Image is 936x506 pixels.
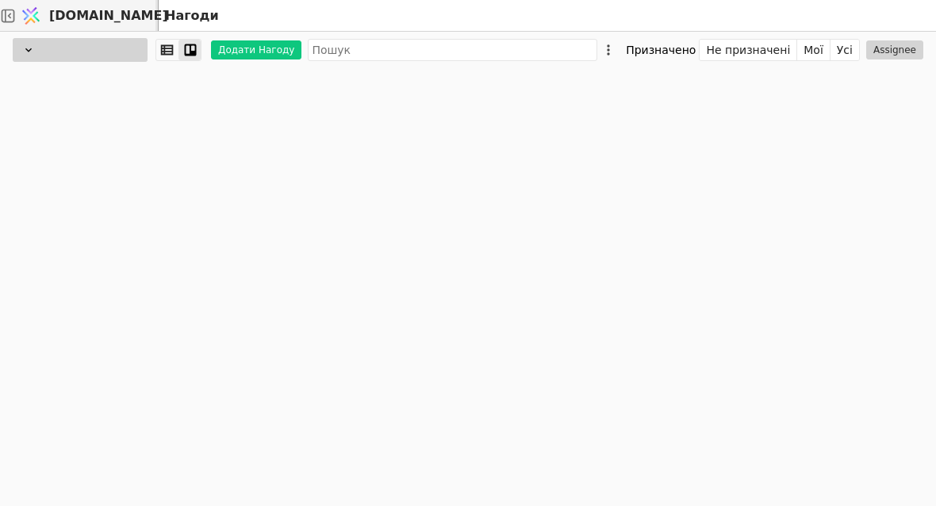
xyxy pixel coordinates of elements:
h2: Нагоди [159,6,219,25]
button: Не призначені [700,39,797,61]
div: Призначено [626,39,696,61]
input: Пошук [308,39,597,61]
span: [DOMAIN_NAME] [49,6,168,25]
img: Logo [19,1,43,31]
button: Мої [797,39,831,61]
button: Додати Нагоду [211,40,301,59]
button: Assignee [866,40,923,59]
button: Усі [831,39,859,61]
a: [DOMAIN_NAME] [16,1,159,31]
